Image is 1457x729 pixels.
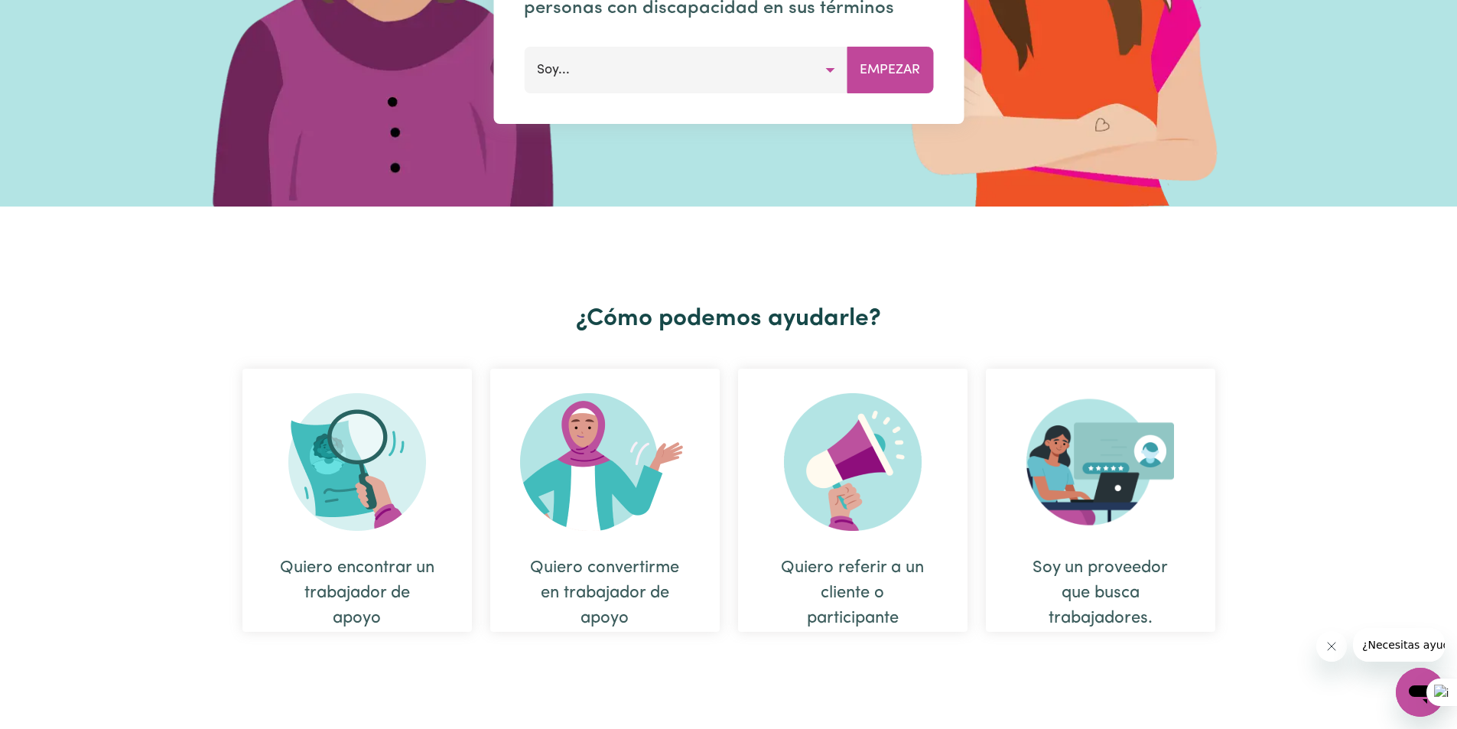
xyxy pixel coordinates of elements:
img: Conviértete en trabajador [520,393,690,531]
font: Quiero encontrar un trabajador de apoyo [280,559,434,627]
iframe: Botón para iniciar la ventana de mensajería [1396,668,1445,717]
div: Quiero encontrar un trabajador de apoyo [242,369,472,632]
img: Referirse [784,393,922,531]
font: Quiero convertirme en trabajador de apoyo [530,559,679,627]
font: Soy un proveedor que busca trabajadores. [1033,559,1168,627]
font: ¿Necesitas ayuda? [9,11,109,23]
iframe: Mensaje de la compañía [1353,628,1445,662]
img: Buscar [288,393,426,531]
font: Quiero referir a un cliente o participante [781,559,924,627]
font: Soy... [537,63,570,76]
img: Proveedor [1026,393,1175,531]
font: ¿Cómo podemos ayudarle? [576,307,881,331]
button: Empezar [847,47,933,93]
div: Soy un proveedor que busca trabajadores. [986,369,1215,632]
font: Empezar [860,63,920,76]
iframe: Cerrar mensaje [1316,631,1347,662]
div: Quiero convertirme en trabajador de apoyo [490,369,720,632]
button: Soy... [524,47,847,93]
div: Quiero referir a un cliente o participante [738,369,968,632]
